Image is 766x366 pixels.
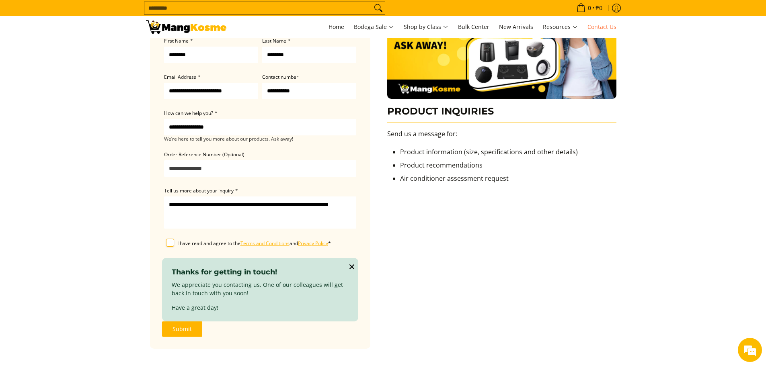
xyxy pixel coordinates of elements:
li: Air conditioner assessment request [400,174,616,187]
a: Privacy Policy [298,240,328,247]
span: Home [329,23,344,31]
p: Have a great day! [172,303,349,312]
h3: PRODUCT INQUIRIES [387,105,616,123]
a: Terms and Conditions [240,240,290,247]
span: Order Reference Number (Optional) [164,151,244,158]
nav: Main Menu [234,16,620,38]
span: Bulk Center [458,23,489,31]
span: We're online! [47,101,111,182]
textarea: Type your message and hit 'Enter' [4,219,153,247]
li: Product recommendations [400,160,616,174]
span: Email Address [164,74,196,80]
a: Bodega Sale [350,16,398,38]
span: • [574,4,605,12]
h4: Thanks for getting in touch! [172,268,349,277]
span: Last Name [262,37,286,44]
button: Submit [162,321,202,337]
span: Shop by Class [404,22,448,32]
a: Resources [539,16,582,38]
span: ₱0 [594,5,604,11]
a: Contact Us [583,16,620,38]
span: Contact number [262,74,298,80]
span: New Arrivals [499,23,533,31]
span: 0 [587,5,592,11]
button: Search [372,2,385,14]
div: Minimize live chat window [132,4,151,23]
p: Send us a message for: [387,129,616,147]
span: Tell us more about your inquiry [164,187,234,194]
span: Resources [543,22,578,32]
p: We appreciate you contacting us. One of our colleagues will get back in touch with you soon! [172,280,349,298]
span: Bodega Sale [354,22,394,32]
span: How can we help you? [164,110,213,117]
a: Home [324,16,348,38]
small: We’re here to tell you more about our products. Ask away! [164,137,356,141]
span: First Name [164,37,189,44]
span: Contact Us [587,23,616,31]
img: Contact Us Today! l Mang Kosme - Home Appliance Warehouse Sale [146,20,226,34]
li: Product information (size, specifications and other details) [400,147,616,160]
a: Bulk Center [454,16,493,38]
div: Chat with us now [42,45,135,55]
span: I have read and agree to the and [177,240,328,247]
a: Shop by Class [400,16,452,38]
a: New Arrivals [495,16,537,38]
